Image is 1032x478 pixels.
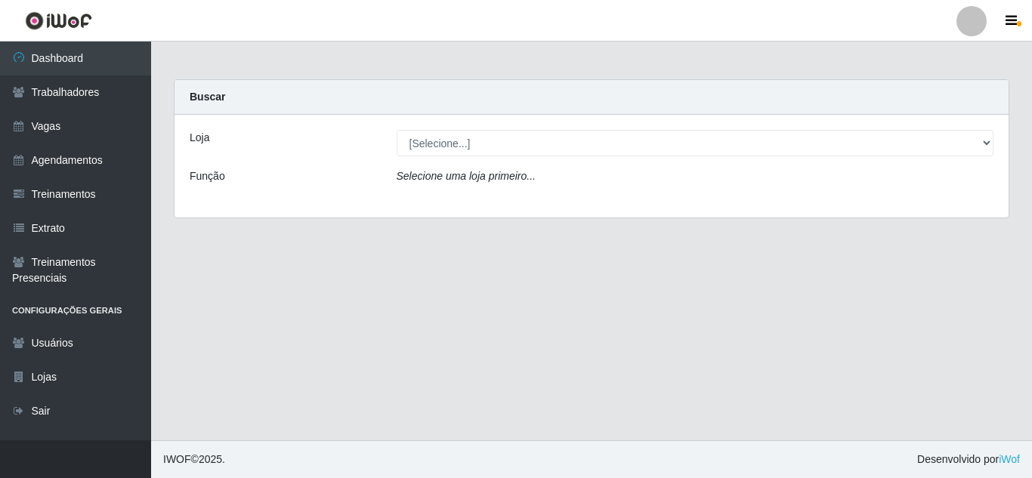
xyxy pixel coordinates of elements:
span: IWOF [163,453,191,465]
strong: Buscar [190,91,225,103]
span: Desenvolvido por [917,452,1020,467]
img: CoreUI Logo [25,11,92,30]
i: Selecione uma loja primeiro... [397,170,536,182]
label: Função [190,168,225,184]
span: © 2025 . [163,452,225,467]
label: Loja [190,130,209,146]
a: iWof [999,453,1020,465]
